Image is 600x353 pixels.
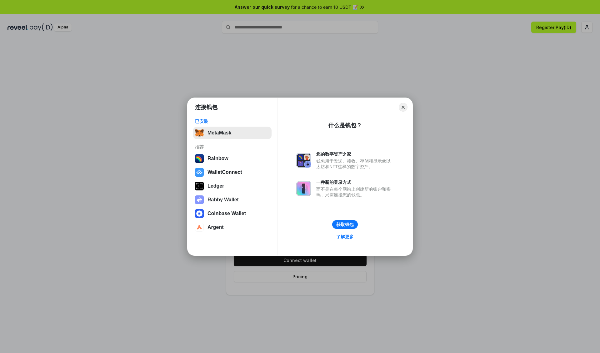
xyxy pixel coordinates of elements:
[195,103,217,111] h1: 连接钱包
[195,195,204,204] img: svg+xml,%3Csvg%20xmlns%3D%22http%3A%2F%2Fwww.w3.org%2F2000%2Fsvg%22%20fill%3D%22none%22%20viewBox...
[195,119,270,124] div: 已安装
[195,209,204,218] img: svg+xml,%3Csvg%20width%3D%2228%22%20height%3D%2228%22%20viewBox%3D%220%200%2028%2028%22%20fill%3D...
[193,127,272,139] button: MetaMask
[332,220,358,229] button: 获取钱包
[336,234,354,240] div: 了解更多
[316,151,394,157] div: 您的数字资产之家
[316,158,394,169] div: 钱包用于发送、接收、存储和显示像以太坊和NFT这样的数字资产。
[328,122,362,129] div: 什么是钱包？
[195,168,204,177] img: svg+xml,%3Csvg%20width%3D%2228%22%20height%3D%2228%22%20viewBox%3D%220%200%2028%2028%22%20fill%3D...
[193,152,272,165] button: Rainbow
[207,211,246,216] div: Coinbase Wallet
[193,221,272,234] button: Argent
[207,197,239,203] div: Rabby Wallet
[195,129,204,137] img: svg+xml,%3Csvg%20fill%3D%22none%22%20height%3D%2233%22%20viewBox%3D%220%200%2035%2033%22%20width%...
[193,207,272,220] button: Coinbase Wallet
[332,233,357,241] a: 了解更多
[193,194,272,206] button: Rabby Wallet
[195,154,204,163] img: svg+xml,%3Csvg%20width%3D%22120%22%20height%3D%22120%22%20viewBox%3D%220%200%20120%20120%22%20fil...
[195,182,204,190] img: svg+xml,%3Csvg%20xmlns%3D%22http%3A%2F%2Fwww.w3.org%2F2000%2Fsvg%22%20width%3D%2228%22%20height%3...
[207,130,231,136] div: MetaMask
[316,186,394,198] div: 而不是在每个网站上创建新的账户和密码，只需连接您的钱包。
[195,144,270,150] div: 推荐
[193,180,272,192] button: Ledger
[399,103,407,112] button: Close
[296,153,311,168] img: svg+xml,%3Csvg%20xmlns%3D%22http%3A%2F%2Fwww.w3.org%2F2000%2Fsvg%22%20fill%3D%22none%22%20viewBox...
[207,156,228,161] div: Rainbow
[296,181,311,196] img: svg+xml,%3Csvg%20xmlns%3D%22http%3A%2F%2Fwww.w3.org%2F2000%2Fsvg%22%20fill%3D%22none%22%20viewBox...
[195,223,204,232] img: svg+xml,%3Csvg%20width%3D%2228%22%20height%3D%2228%22%20viewBox%3D%220%200%2028%2028%22%20fill%3D...
[316,179,394,185] div: 一种新的登录方式
[336,222,354,227] div: 获取钱包
[193,166,272,179] button: WalletConnect
[207,224,224,230] div: Argent
[207,169,242,175] div: WalletConnect
[207,183,224,189] div: Ledger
